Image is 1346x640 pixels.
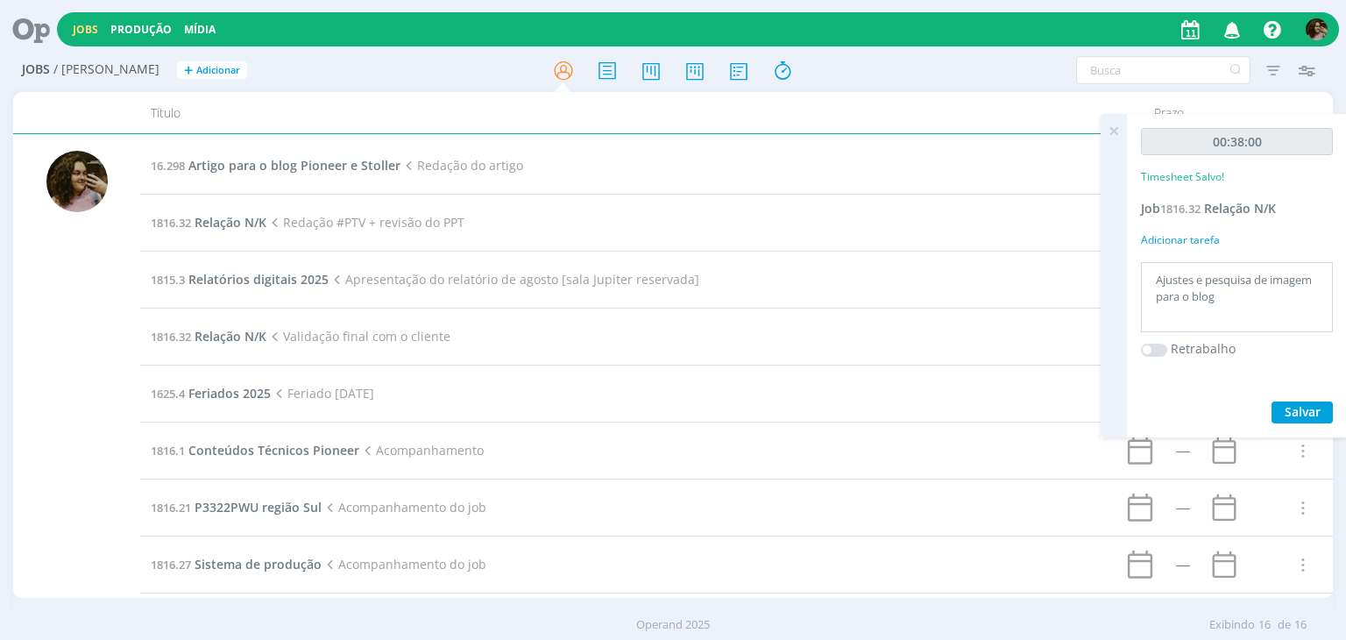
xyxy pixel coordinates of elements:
[1272,402,1333,423] button: Salvar
[151,271,329,288] a: 1815.3Relatórios digitais 2025
[177,61,247,80] button: +Adicionar
[266,328,450,345] span: Validação final com o cliente
[266,214,464,231] span: Redação #PTV + revisão do PPT
[1141,232,1333,248] div: Adicionar tarefa
[151,500,191,516] span: 1816.21
[1306,18,1328,40] img: N
[184,61,193,80] span: +
[329,271,698,288] span: Apresentação do relatório de agosto [sala Jupiter reservada]
[179,23,221,37] button: Mídia
[1171,339,1236,358] label: Retrabalho
[322,556,485,572] span: Acompanhamento do job
[151,215,191,231] span: 1816.32
[151,272,185,288] span: 1815.3
[195,328,266,345] span: Relação N/K
[184,22,216,37] a: Mídia
[1141,169,1224,185] p: Timesheet Salvo!
[1076,56,1250,84] input: Busca
[1305,14,1328,45] button: N
[271,385,373,402] span: Feriado [DATE]
[22,62,50,77] span: Jobs
[105,23,177,37] button: Produção
[151,443,185,459] span: 1816.1
[151,157,400,174] a: 16.298Artigo para o blog Pioneer e Stoller
[1176,444,1189,457] div: -----
[195,214,266,231] span: Relação N/K
[1160,201,1201,217] span: 1816.32
[151,328,266,345] a: 1816.32Relação N/K
[195,499,322,516] span: P3322PWU região Sul
[400,157,522,174] span: Redação do artigo
[46,151,108,212] img: N
[188,271,329,288] span: Relatórios digitais 2025
[1258,616,1271,634] span: 16
[1204,200,1276,217] span: Relação N/K
[1285,403,1321,420] span: Salvar
[67,23,103,37] button: Jobs
[151,442,359,459] a: 1816.1Conteúdos Técnicos Pioneer
[151,385,271,402] a: 1625.4Feriados 2025
[140,92,1070,133] div: Título
[151,499,322,516] a: 1816.21P3322PWU região Sul
[151,329,191,345] span: 1816.32
[359,442,483,459] span: Acompanhamento
[1176,558,1189,571] div: -----
[195,556,322,572] span: Sistema de produção
[151,386,185,402] span: 1625.4
[188,442,359,459] span: Conteúdos Técnicos Pioneer
[196,65,240,76] span: Adicionar
[1071,92,1267,133] div: Prazo
[1209,616,1255,634] span: Exibindo
[1141,200,1276,217] a: Job1816.32Relação N/K
[73,22,98,37] a: Jobs
[322,499,485,516] span: Acompanhamento do job
[151,158,185,174] span: 16.298
[151,214,266,231] a: 1816.32Relação N/K
[1278,616,1291,634] span: de
[188,157,400,174] span: Artigo para o blog Pioneer e Stoller
[110,22,172,37] a: Produção
[1294,616,1307,634] span: 16
[151,557,191,572] span: 1816.27
[1176,501,1189,514] div: -----
[53,62,159,77] span: / [PERSON_NAME]
[151,556,322,572] a: 1816.27Sistema de produção
[188,385,271,402] span: Feriados 2025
